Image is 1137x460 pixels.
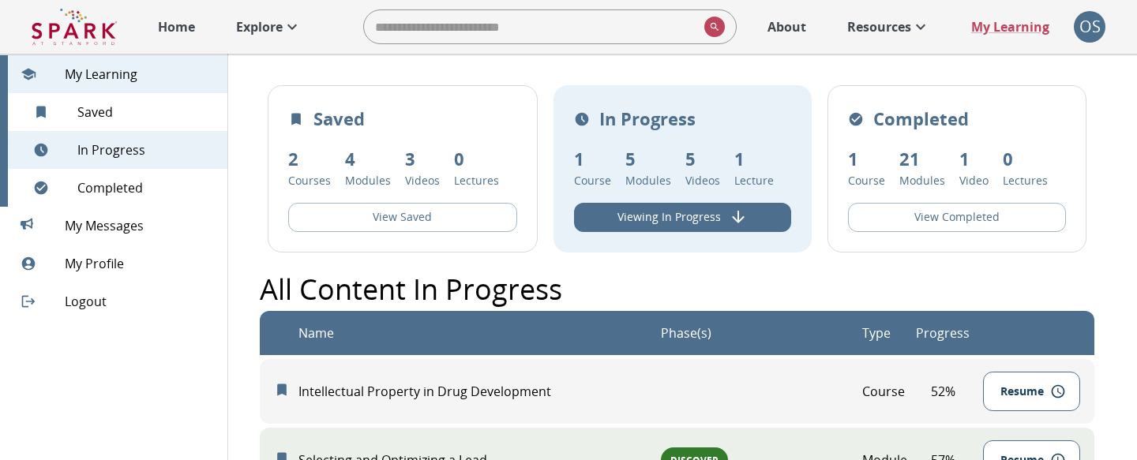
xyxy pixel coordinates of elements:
[274,382,290,398] svg: Remove from My Learning
[228,9,310,44] a: Explore
[625,146,671,172] p: 5
[1003,146,1048,172] p: 0
[574,146,611,172] p: 1
[65,65,215,84] span: My Learning
[8,245,227,282] div: My Profile
[839,9,938,44] a: Resources
[698,10,725,43] button: search
[313,106,365,132] p: Saved
[454,172,499,189] p: Lectures
[847,17,911,36] p: Resources
[77,103,215,122] span: Saved
[8,282,227,320] div: Logout
[899,172,945,189] p: Modules
[288,203,517,232] button: View Saved
[345,172,391,189] p: Modules
[32,8,117,46] img: Logo of SPARK at Stanford
[236,17,283,36] p: Explore
[454,146,499,172] p: 0
[661,323,711,342] p: Phase(s)
[298,382,661,401] p: Intellectual Property in Drug Development
[963,9,1058,44] a: My Learning
[405,146,440,172] p: 3
[685,146,720,172] p: 5
[685,172,720,189] p: Videos
[1074,11,1105,43] button: account of current user
[65,254,215,273] span: My Profile
[983,372,1079,412] button: Resume
[862,323,891,342] p: Type
[959,146,989,172] p: 1
[848,146,885,172] p: 1
[760,9,814,44] a: About
[873,106,969,132] p: Completed
[574,203,792,232] button: View In Progress
[734,146,774,172] p: 1
[574,172,611,189] p: Course
[345,146,391,172] p: 4
[767,17,806,36] p: About
[899,146,945,172] p: 21
[1074,11,1105,43] div: OS
[8,207,227,245] div: My Messages
[916,323,970,342] p: Progress
[1003,172,1048,189] p: Lectures
[65,292,215,311] span: Logout
[599,106,696,132] p: In Progress
[848,172,885,189] p: Course
[150,9,203,44] a: Home
[77,178,215,197] span: Completed
[848,203,1066,232] button: View Completed
[158,17,195,36] p: Home
[625,172,671,189] p: Modules
[862,382,902,401] p: Course
[288,172,331,189] p: Courses
[77,140,215,159] span: In Progress
[959,172,989,189] p: Video
[298,323,334,342] p: Name
[902,382,983,401] p: 52 %
[65,216,215,235] span: My Messages
[288,146,331,172] p: 2
[734,172,774,189] p: Lecture
[971,17,1049,36] p: My Learning
[260,268,562,311] p: All Content In Progress
[405,172,440,189] p: Videos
